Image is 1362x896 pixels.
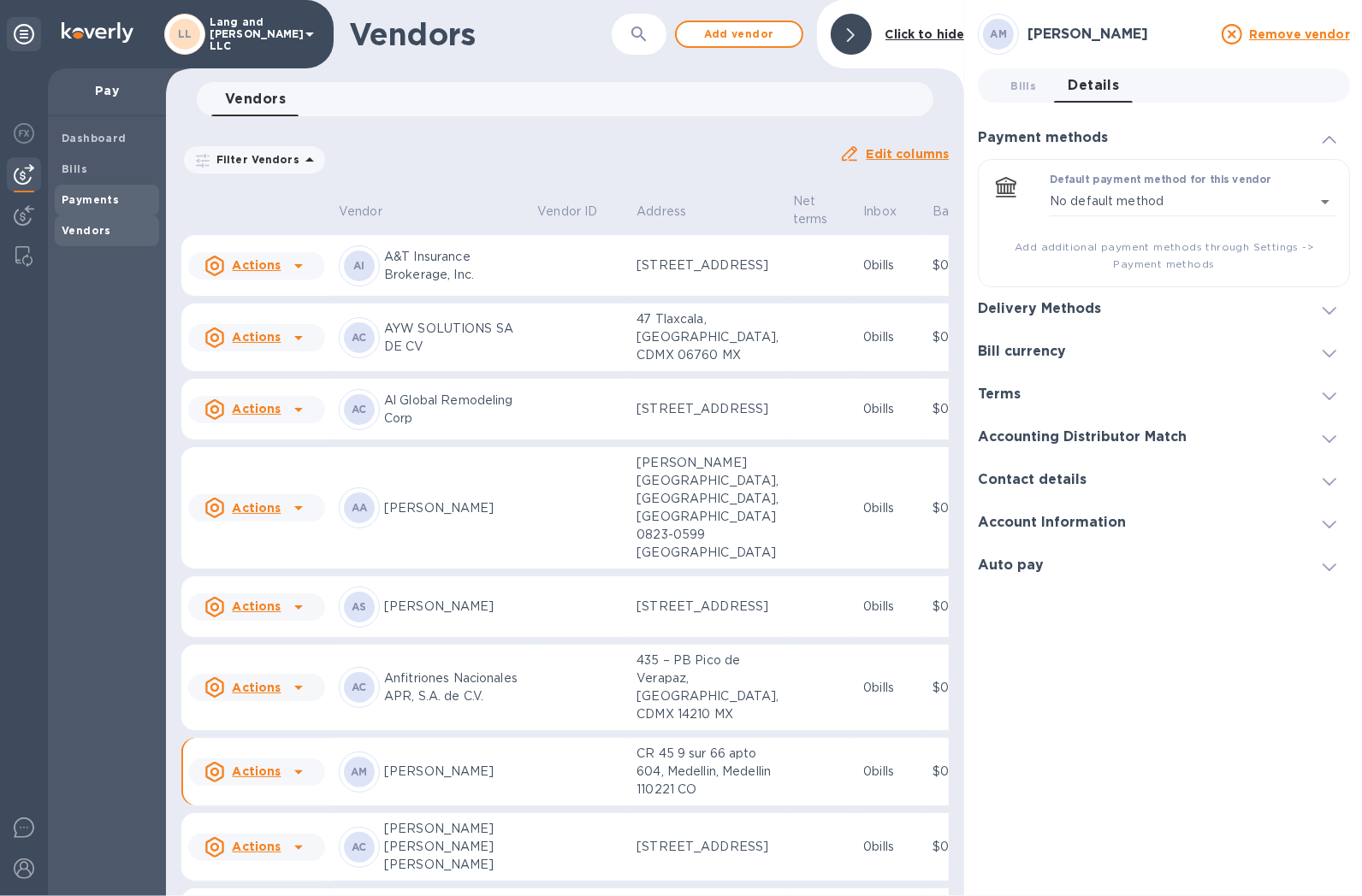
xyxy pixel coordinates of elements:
h3: Contact details [978,472,1087,488]
div: No default method [1050,187,1335,216]
b: AS [352,600,367,613]
span: Add additional payment methods through Settings -> Payment methods [992,239,1335,273]
b: AC [352,681,367,693]
b: Dashboard [62,132,127,144]
u: Actions [232,681,281,694]
span: Vendor ID [537,203,619,221]
button: Add vendor [675,21,803,48]
h3: [PERSON_NAME] [1027,27,1211,43]
h3: Accounting Distributor Match [978,429,1187,445]
h3: Bill currency [978,344,1066,360]
b: Click to hide [885,27,965,41]
b: AC [352,331,367,344]
p: 0 bills [863,328,919,346]
b: AI [353,259,365,272]
label: Default payment method for this vendor [1050,175,1271,186]
p: $0.00 [933,598,1003,616]
p: Filter Vendors [210,152,299,167]
p: CR 45 9 sur 66 apto 604, Medellin, Medellin 110221 CO [637,745,779,799]
p: Lang and [PERSON_NAME] LLC [210,16,295,52]
h3: Delivery Methods [978,301,1101,317]
h3: Payment methods [978,130,1108,146]
p: 0 bills [863,679,919,697]
p: [PERSON_NAME] [384,763,524,781]
p: 0 bills [863,838,919,856]
p: 0 bills [863,499,919,517]
h3: Account Information [978,515,1126,531]
p: $0.00 [933,256,1003,274]
h3: Auto pay [978,557,1044,574]
u: Actions [232,840,281,853]
u: Actions [232,330,281,344]
p: [PERSON_NAME] [384,598,524,616]
b: Payments [62,193,119,206]
b: LL [178,27,192,40]
p: $0.00 [933,763,1003,781]
p: $0.00 [933,400,1003,418]
u: Remove vendor [1249,27,1350,41]
b: AM [351,765,368,778]
u: Edit columns [867,147,950,161]
p: Pay [62,82,152,99]
p: 0 bills [863,400,919,418]
span: Balance [933,203,1003,221]
p: Vendor [339,203,382,221]
img: Logo [62,22,133,43]
p: [STREET_ADDRESS] [637,598,779,616]
p: $0.00 [933,328,1003,346]
p: [PERSON_NAME] [384,499,524,517]
p: 0 bills [863,598,919,616]
p: Address [637,203,686,221]
p: 0 bills [863,763,919,781]
p: Anfitriones Nacionales APR, S.A. de C.V. [384,669,524,705]
p: A&T Insurance Brokerage, Inc. [384,248,524,284]
p: $0.00 [933,679,1003,697]
b: Vendors [62,224,111,237]
u: Actions [232,402,281,416]
p: $0.00 [933,838,1003,856]
span: Details [1068,74,1119,97]
span: Vendor [339,203,405,221]
span: Add vendor [690,24,788,44]
p: 47 Tlaxcala, [GEOGRAPHIC_DATA], CDMX 06760 MX [637,310,779,364]
p: [STREET_ADDRESS] [637,256,779,274]
b: AC [352,840,367,853]
p: Balance [933,203,980,221]
u: Actions [232,258,281,272]
u: Actions [232,764,281,778]
p: 0 bills [863,256,919,274]
p: Inbox [863,203,897,221]
p: Vendor ID [537,203,597,221]
p: 435 – PB Pico de Verapaz, [GEOGRAPHIC_DATA], CDMX 14210 MX [637,651,779,723]
u: Actions [232,501,281,515]
h1: Vendors [349,16,612,52]
b: AC [352,403,367,416]
span: Inbox [863,203,919,221]
b: AM [990,27,1007,40]
span: Bills [1010,77,1036,95]
u: Actions [232,599,281,613]
h3: Terms [978,386,1021,403]
div: Default payment method for this vendorNo default method​Add additional payment methods through Se... [992,174,1335,273]
p: No default method [1050,192,1164,210]
p: [PERSON_NAME] [PERSON_NAME] [PERSON_NAME] [384,820,524,874]
p: [STREET_ADDRESS] [637,400,779,418]
span: Net terms [793,192,850,228]
p: Al Global Remodeling Corp [384,392,524,427]
p: [STREET_ADDRESS] [637,838,779,856]
p: AYW SOLUTIONS SA DE CV [384,320,524,356]
p: Net terms [793,192,828,228]
p: [PERSON_NAME][GEOGRAPHIC_DATA], [GEOGRAPHIC_DATA], [GEOGRAPHIC_DATA] 0823-0599 [GEOGRAPHIC_DATA] [637,454,779,562]
div: Unpin categories [7,17,41,51]
span: Address [637,203,708,221]
b: Bills [62,162,87,175]
img: Foreign exchange [14,123,34,144]
span: Vendors [225,87,286,111]
p: $0.00 [933,499,1003,517]
b: AA [352,501,368,514]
